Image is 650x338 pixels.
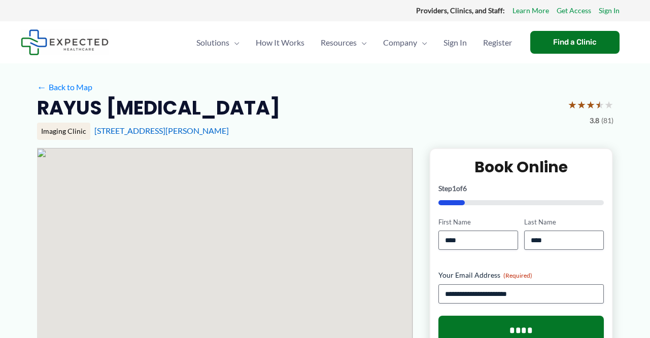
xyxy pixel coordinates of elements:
span: ★ [595,95,604,114]
nav: Primary Site Navigation [188,25,520,60]
span: Menu Toggle [229,25,240,60]
span: Menu Toggle [357,25,367,60]
h2: Book Online [438,157,604,177]
a: [STREET_ADDRESS][PERSON_NAME] [94,126,229,135]
span: Menu Toggle [417,25,427,60]
label: Your Email Address [438,270,604,280]
a: How It Works [248,25,313,60]
a: SolutionsMenu Toggle [188,25,248,60]
span: Sign In [443,25,467,60]
span: 1 [452,184,456,193]
label: First Name [438,217,518,227]
span: Resources [321,25,357,60]
a: Find a Clinic [530,31,620,54]
span: 3.8 [590,114,599,127]
span: 6 [463,184,467,193]
a: Register [475,25,520,60]
a: Get Access [557,4,591,17]
span: How It Works [256,25,304,60]
h2: RAYUS [MEDICAL_DATA] [37,95,280,120]
a: Sign In [599,4,620,17]
span: Register [483,25,512,60]
span: Company [383,25,417,60]
span: ← [37,82,47,92]
span: ★ [586,95,595,114]
a: CompanyMenu Toggle [375,25,435,60]
a: Sign In [435,25,475,60]
span: ★ [604,95,613,114]
label: Last Name [524,217,604,227]
strong: Providers, Clinics, and Staff: [416,6,505,15]
span: ★ [568,95,577,114]
span: Solutions [196,25,229,60]
a: ←Back to Map [37,80,92,95]
a: ResourcesMenu Toggle [313,25,375,60]
a: Learn More [512,4,549,17]
span: (81) [601,114,613,127]
span: (Required) [503,272,532,279]
span: ★ [577,95,586,114]
p: Step of [438,185,604,192]
img: Expected Healthcare Logo - side, dark font, small [21,29,109,55]
div: Imaging Clinic [37,123,90,140]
